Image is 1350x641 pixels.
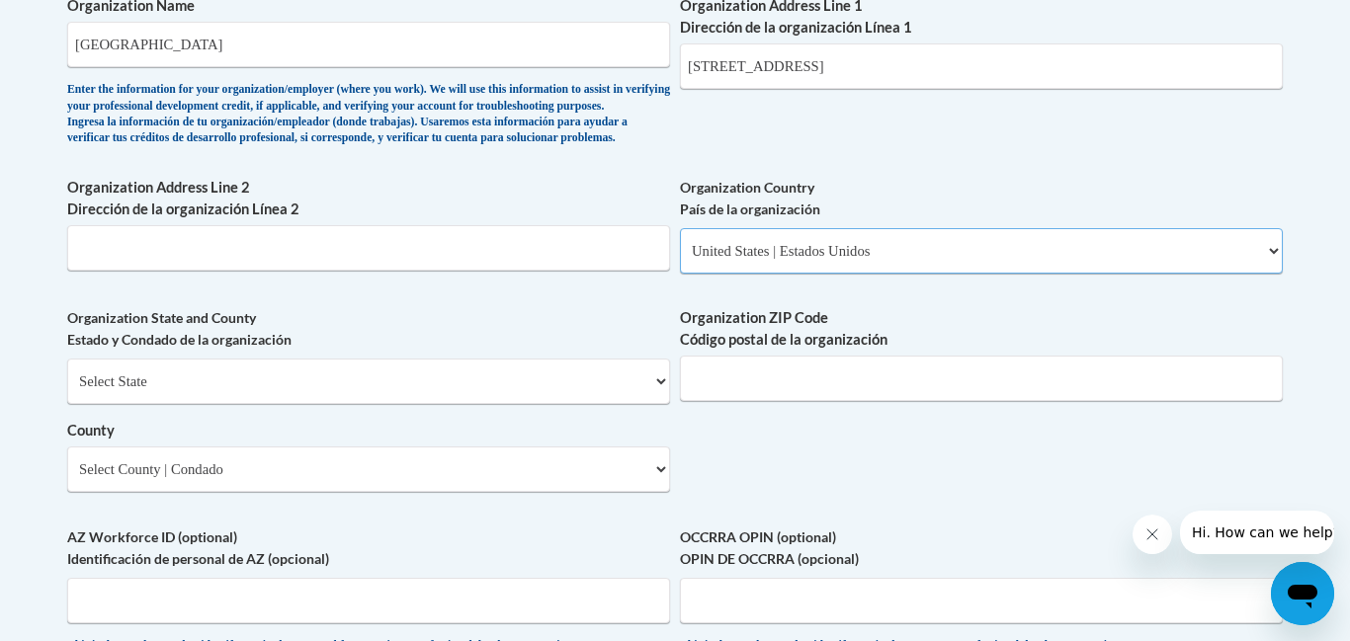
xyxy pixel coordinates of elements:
[67,225,670,271] input: Metadata input
[67,420,670,441] label: County
[1271,562,1334,625] iframe: Button to launch messaging window
[67,22,670,67] input: Metadata input
[680,43,1283,89] input: Metadata input
[67,307,670,351] label: Organization State and County Estado y Condado de la organización
[680,526,1283,570] label: OCCRRA OPIN (optional) OPIN DE OCCRRA (opcional)
[67,526,670,570] label: AZ Workforce ID (optional) Identificación de personal de AZ (opcional)
[67,177,670,220] label: Organization Address Line 2 Dirección de la organización Línea 2
[680,307,1283,351] label: Organization ZIP Code Código postal de la organización
[67,82,670,147] div: Enter the information for your organization/employer (where you work). We will use this informati...
[12,14,160,30] span: Hi. How can we help?
[680,177,1283,220] label: Organization Country País de la organización
[1180,511,1334,554] iframe: Message from company
[680,356,1283,401] input: Metadata input
[1133,515,1172,554] iframe: Close message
